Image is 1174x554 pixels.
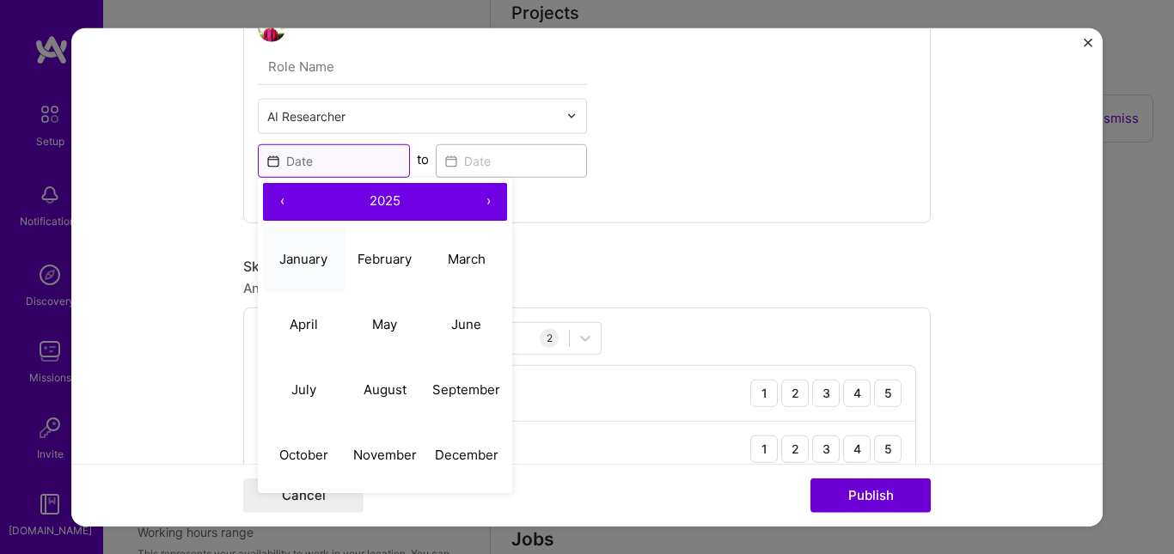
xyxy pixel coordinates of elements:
button: May 2025 [345,292,426,357]
div: 5 [874,379,902,406]
button: December 2025 [425,423,507,488]
div: 2 [781,435,809,462]
button: Close [1084,38,1092,56]
div: 1 [750,379,778,406]
abbr: February 2025 [358,251,412,267]
span: 2025 [370,192,401,209]
input: Role Name [258,48,587,84]
div: Any new skills will be added to your profile. [243,278,931,296]
button: 2025 [301,182,469,220]
button: July 2025 [263,357,345,423]
div: 2 [781,379,809,406]
abbr: March 2025 [448,251,486,267]
button: April 2025 [263,292,345,357]
div: 3 [812,435,840,462]
div: Skills used — Add up to 12 skills [243,257,931,275]
img: drop icon [566,111,577,121]
div: 4 [843,379,871,406]
button: › [469,182,507,220]
button: Cancel [243,478,364,513]
button: June 2025 [425,292,507,357]
div: 5 [874,435,902,462]
button: September 2025 [425,357,507,423]
div: 2 [540,328,559,347]
button: November 2025 [345,423,426,488]
div: 1 [750,435,778,462]
input: Date [258,143,410,177]
abbr: September 2025 [432,381,500,398]
abbr: July 2025 [291,381,316,398]
abbr: October 2025 [279,447,328,463]
button: October 2025 [263,423,345,488]
button: August 2025 [345,357,426,423]
input: Date [436,143,588,177]
button: ‹ [263,182,301,220]
abbr: June 2025 [451,316,481,332]
abbr: January 2025 [279,251,327,267]
abbr: November 2025 [353,447,417,463]
abbr: April 2025 [290,316,318,332]
button: January 2025 [263,227,345,292]
button: March 2025 [425,227,507,292]
button: Publish [810,478,931,513]
div: 3 [812,379,840,406]
abbr: December 2025 [435,447,498,463]
div: 4 [843,435,871,462]
abbr: May 2025 [372,316,397,332]
div: to [417,149,429,167]
button: February 2025 [345,227,426,292]
abbr: August 2025 [364,381,407,398]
